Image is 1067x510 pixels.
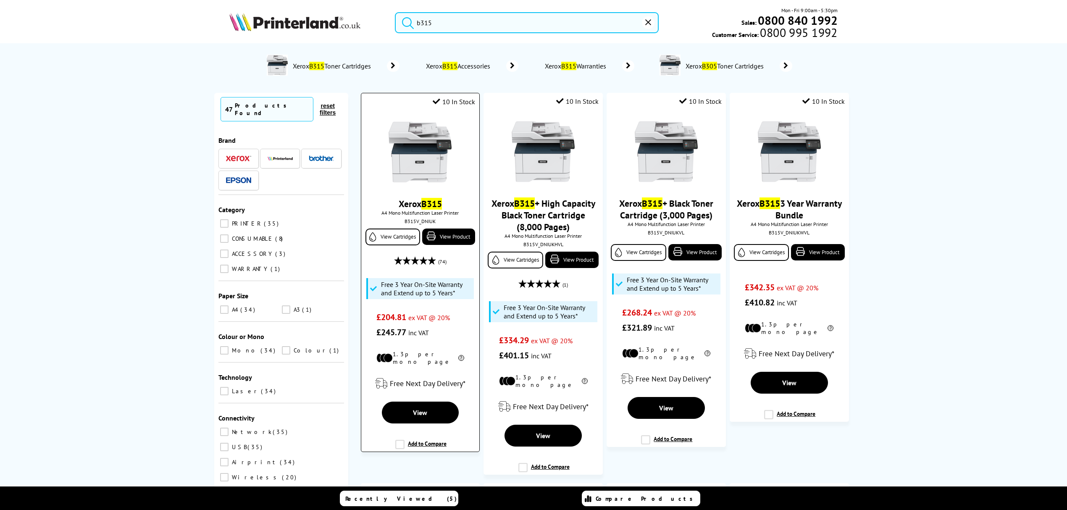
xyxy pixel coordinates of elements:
[734,221,844,227] span: A4 Mono Multifunction Laser Printer
[230,347,260,354] span: Mono
[438,254,447,270] span: (74)
[229,13,360,31] img: Printerland Logo
[230,473,281,481] span: Wireless
[220,473,229,481] input: Wireless 20
[544,62,610,70] span: Xerox Warranties
[329,347,341,354] span: 1
[220,346,229,355] input: Mono 34
[514,197,535,209] mark: B315
[734,342,844,365] div: modal_delivery
[235,102,309,117] div: Products Found
[220,265,229,273] input: WARRANTY 1
[425,62,494,70] span: Xerox Accessories
[611,367,721,391] div: modal_delivery
[613,229,719,236] div: B315V_DNIUKVL
[220,305,229,314] input: A4 34
[282,346,290,355] input: Colour 1
[745,297,775,308] span: £410.82
[395,12,659,33] input: Search produ
[220,219,229,228] input: PRINTER 35
[220,250,229,258] input: ACCESSORY 3
[659,404,673,412] span: View
[611,221,721,227] span: A4 Mono Multifunction Laser Printer
[751,372,828,394] a: View
[641,435,692,451] label: Add to Compare
[230,458,279,466] span: Airprint
[433,97,475,106] div: 10 In Stock
[536,431,550,440] span: View
[685,62,767,70] span: Xerox Toner Cartridges
[488,395,598,418] div: modal_delivery
[275,235,285,242] span: 8
[292,347,329,354] span: Colour
[395,440,447,456] label: Add to Compare
[562,277,568,293] span: (1)
[422,229,475,245] a: View Product
[229,13,384,33] a: Printerland Logo
[264,220,281,227] span: 35
[218,373,252,381] span: Technology
[491,197,595,233] a: XeroxB315+ High Capacity Black Toner Cartridge (8,000 Pages)
[260,347,277,354] span: 34
[275,250,287,258] span: 3
[302,306,313,313] span: 1
[376,350,464,365] li: 1.3p per mono page
[544,60,634,72] a: XeroxB315Warranties
[777,284,818,292] span: ex VAT @ 20%
[376,327,406,338] span: £245.77
[758,120,821,183] img: Xerox-B315-Front-Small.jpg
[582,491,700,506] a: Compare Products
[628,397,705,419] a: View
[218,332,264,341] span: Colour or Mono
[499,373,588,389] li: 1.3p per mono page
[741,18,757,26] span: Sales:
[240,306,257,313] span: 34
[413,408,427,417] span: View
[345,495,457,502] span: Recently Viewed (5)
[531,336,573,345] span: ex VAT @ 20%
[292,62,375,70] span: Xerox Toner Cartridges
[376,312,406,323] span: £204.81
[292,55,399,77] a: XeroxB315Toner Cartridges
[759,29,837,37] span: 0800 995 1992
[734,244,789,261] a: View Cartridges
[226,177,251,184] img: Epson
[218,414,255,422] span: Connectivity
[488,252,543,268] a: View Cartridges
[791,244,844,260] a: View Product
[226,155,251,161] img: Xerox
[627,276,718,292] span: Free 3 Year On-Site Warranty and Extend up to 5 Years*
[760,197,780,209] mark: B315
[230,265,270,273] span: WARRANTY
[365,229,420,245] a: View Cartridges
[512,120,575,183] img: Xerox-B315-Front-Small.jpg
[764,410,815,426] label: Add to Compare
[736,229,842,236] div: B315V_DNIUKWVL
[230,235,274,242] span: CONSUMABLE
[611,244,666,261] a: View Cartridges
[561,62,576,70] mark: B315
[622,307,652,318] span: £268.24
[230,220,263,227] span: PRINTER
[499,350,529,361] span: £401.15
[777,299,797,307] span: inc VAT
[596,495,697,502] span: Compare Products
[518,463,570,479] label: Add to Compare
[230,443,247,451] span: USB
[702,62,717,70] mark: B305
[759,349,834,358] span: Free Next Day Delivery*
[218,292,248,300] span: Paper Size
[757,16,838,24] a: 0800 840 1992
[737,197,842,221] a: XeroxB3153 Year Warranty Bundle
[654,324,675,332] span: inc VAT
[622,322,652,333] span: £321.89
[292,306,301,313] span: A3
[382,402,459,423] a: View
[399,198,442,210] a: XeroxB315
[271,265,282,273] span: 1
[679,97,722,105] div: 10 In Stock
[389,121,452,184] img: Xerox-B315-Front-Small.jpg
[225,105,233,113] span: 47
[802,97,845,105] div: 10 In Stock
[622,346,711,361] li: 1.3p per mono page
